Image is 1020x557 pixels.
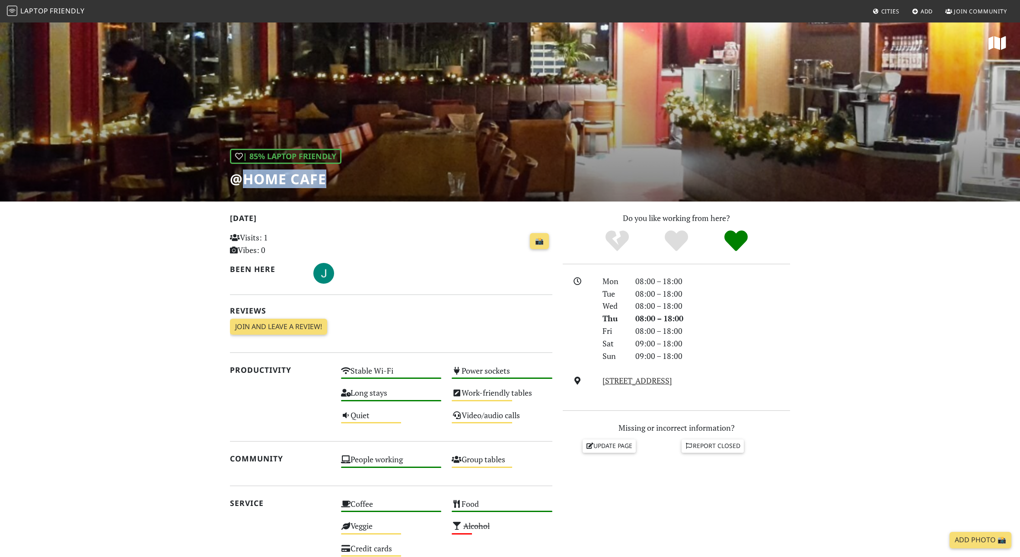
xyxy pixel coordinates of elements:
[597,312,630,325] div: Thu
[313,263,334,284] img: 1488-jillian.jpg
[602,375,672,386] a: [STREET_ADDRESS]
[463,521,490,531] s: Alcohol
[230,454,331,463] h2: Community
[682,439,744,452] a: Report closed
[336,452,447,474] div: People working
[706,229,766,253] div: Definitely!
[7,6,17,16] img: LaptopFriendly
[647,229,706,253] div: Yes
[630,300,795,312] div: 08:00 – 18:00
[446,408,558,430] div: Video/audio calls
[630,325,795,337] div: 08:00 – 18:00
[230,499,331,508] h2: Service
[942,3,1010,19] a: Join Community
[7,4,85,19] a: LaptopFriendly LaptopFriendly
[597,300,630,312] div: Wed
[336,364,447,386] div: Stable Wi-Fi
[230,365,331,375] h2: Productivity
[230,214,552,226] h2: [DATE]
[921,7,933,15] span: Add
[446,452,558,474] div: Group tables
[583,439,636,452] a: Update page
[530,233,549,250] a: 📸
[336,497,447,519] div: Coffee
[446,497,558,519] div: Food
[881,7,899,15] span: Cities
[50,6,84,16] span: Friendly
[20,6,48,16] span: Laptop
[597,350,630,362] div: Sun
[597,275,630,288] div: Mon
[446,364,558,386] div: Power sockets
[630,350,795,362] div: 09:00 – 18:00
[336,408,447,430] div: Quiet
[230,306,552,315] h2: Reviews
[230,265,303,274] h2: Been here
[908,3,937,19] a: Add
[954,7,1007,15] span: Join Community
[230,171,341,187] h1: @Home Cafe
[597,288,630,300] div: Tue
[597,325,630,337] div: Fri
[230,319,327,335] a: Join and leave a review!
[230,231,331,256] p: Visits: 1 Vibes: 0
[313,267,334,278] span: Jillian Jing
[630,337,795,350] div: 09:00 – 18:00
[950,532,1011,548] a: Add Photo 📸
[869,3,903,19] a: Cities
[630,288,795,300] div: 08:00 – 18:00
[446,386,558,408] div: Work-friendly tables
[230,149,341,164] div: | 85% Laptop Friendly
[563,422,790,434] p: Missing or incorrect information?
[336,519,447,541] div: Veggie
[630,312,795,325] div: 08:00 – 18:00
[630,275,795,288] div: 08:00 – 18:00
[587,229,647,253] div: No
[563,212,790,224] p: Do you like working from here?
[336,386,447,408] div: Long stays
[597,337,630,350] div: Sat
